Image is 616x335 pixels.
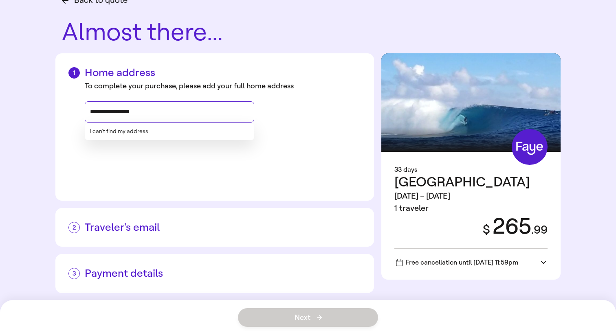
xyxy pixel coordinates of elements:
button: Next [238,308,378,327]
span: Next [295,314,322,321]
button: I can’t find my address [90,128,148,135]
span: . 99 [531,223,548,236]
div: 265 [473,215,548,239]
h2: Traveler's email [68,221,361,234]
div: 33 days [394,165,548,175]
h1: Almost there... [62,20,561,45]
h2: Payment details [68,267,361,280]
div: To complete your purchase, please add your full home address [85,81,361,92]
span: $ [483,222,490,237]
input: Street address, city, state [90,106,249,118]
span: [GEOGRAPHIC_DATA] [394,174,530,190]
h2: Home address [68,66,361,79]
span: Free cancellation until [DATE] 11:59pm [396,258,518,266]
div: 1 traveler [394,202,530,215]
div: [DATE] – [DATE] [394,190,530,202]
